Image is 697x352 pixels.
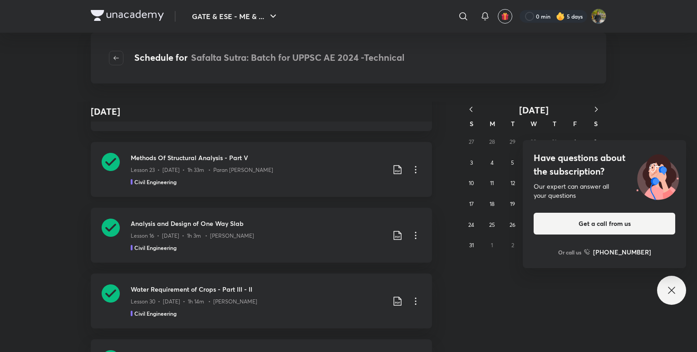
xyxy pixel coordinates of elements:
[481,104,586,116] button: [DATE]
[506,218,520,232] button: August 26, 2025
[131,284,385,294] h3: Water Requirement of Crops - Part III - II
[468,221,474,228] abbr: August 24, 2025
[591,9,606,24] img: shubham rawat
[464,238,479,253] button: August 31, 2025
[131,232,254,240] p: Lesson 16 • [DATE] • 1h 3m • [PERSON_NAME]
[574,138,576,145] abbr: August 1, 2025
[187,7,284,25] button: GATE & ESE - ME & ...
[556,12,565,21] img: streak
[593,247,651,257] h6: [PHONE_NUMBER]
[464,218,479,232] button: August 24, 2025
[506,197,520,211] button: August 19, 2025
[134,244,177,252] h5: Civil Engineering
[91,10,164,21] img: Company Logo
[530,119,537,128] abbr: Wednesday
[470,119,473,128] abbr: Sunday
[573,119,577,128] abbr: Friday
[511,159,514,166] abbr: August 5, 2025
[464,176,479,191] button: August 10, 2025
[511,119,515,128] abbr: Tuesday
[469,200,474,207] abbr: August 17, 2025
[510,221,515,228] abbr: August 26, 2025
[584,247,651,257] a: [PHONE_NUMBER]
[191,51,404,64] span: Safalta Sutra: Batch for UPPSC AE 2024 -Technical
[489,221,495,228] abbr: August 25, 2025
[464,197,479,211] button: August 17, 2025
[91,274,432,328] a: Water Requirement of Crops - Part III - IILesson 30 • [DATE] • 1h 14m • [PERSON_NAME]Civil Engine...
[485,197,499,211] button: August 18, 2025
[588,135,603,149] button: August 2, 2025
[490,200,495,207] abbr: August 18, 2025
[91,208,432,263] a: Analysis and Design of One Way SlabLesson 16 • [DATE] • 1h 3m • [PERSON_NAME]Civil Engineering
[485,176,499,191] button: August 11, 2025
[490,180,494,186] abbr: August 11, 2025
[534,182,675,200] div: Our expert can answer all your questions
[594,138,597,145] abbr: August 2, 2025
[485,156,499,170] button: August 4, 2025
[134,309,177,318] h5: Civil Engineering
[491,159,494,166] abbr: August 4, 2025
[553,119,556,128] abbr: Thursday
[464,156,479,170] button: August 3, 2025
[568,135,582,149] button: August 1, 2025
[534,213,675,235] button: Get a call from us
[469,242,474,249] abbr: August 31, 2025
[469,180,474,186] abbr: August 10, 2025
[506,176,520,191] button: August 12, 2025
[510,180,515,186] abbr: August 12, 2025
[91,10,164,23] a: Company Logo
[131,166,273,174] p: Lesson 23 • [DATE] • 1h 33m • Paran [PERSON_NAME]
[498,9,512,24] button: avatar
[131,219,385,228] h3: Analysis and Design of One Way Slab
[485,218,499,232] button: August 25, 2025
[629,151,686,200] img: ttu_illustration_new.svg
[134,178,177,186] h5: Civil Engineering
[131,153,385,162] h3: Methods Of Structural Analysis - Part V
[594,119,598,128] abbr: Saturday
[91,105,120,118] h4: [DATE]
[490,119,495,128] abbr: Monday
[470,159,473,166] abbr: August 3, 2025
[501,12,509,20] img: avatar
[506,156,520,170] button: August 5, 2025
[534,151,675,178] h4: Have questions about the subscription?
[131,298,257,306] p: Lesson 30 • [DATE] • 1h 14m • [PERSON_NAME]
[558,248,581,256] p: Or call us
[91,142,432,197] a: Methods Of Structural Analysis - Part VLesson 23 • [DATE] • 1h 33m • Paran [PERSON_NAME]Civil Eng...
[134,51,404,65] h4: Schedule for
[519,104,549,116] span: [DATE]
[510,200,515,207] abbr: August 19, 2025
